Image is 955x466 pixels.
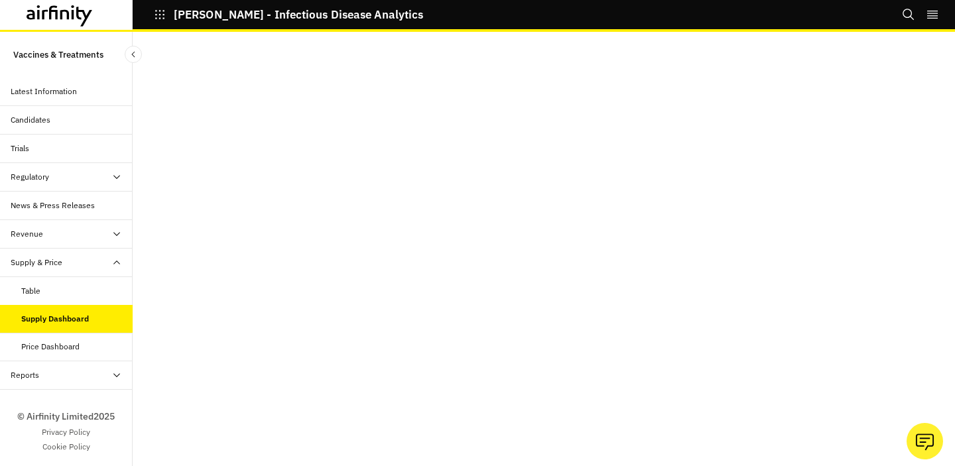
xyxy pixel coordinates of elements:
div: News & Press Releases [11,200,95,211]
div: Latest Information [11,86,77,97]
button: Ask our analysts [907,423,943,459]
p: © Airfinity Limited 2025 [17,410,115,424]
button: [PERSON_NAME] - Infectious Disease Analytics [154,3,423,26]
button: Search [902,3,915,26]
div: Price Dashboard [21,341,80,353]
div: Table [21,285,40,297]
div: Trials [11,143,29,154]
div: Revenue [11,228,43,240]
button: Close Sidebar [125,46,142,63]
div: Candidates [11,114,50,126]
p: Vaccines & Treatments [13,42,103,67]
div: Reports [11,369,39,381]
div: Supply Dashboard [21,313,89,325]
div: Supply & Price [11,257,62,268]
div: Regulatory [11,171,49,183]
a: Cookie Policy [42,441,90,453]
a: Privacy Policy [42,426,90,438]
p: [PERSON_NAME] - Infectious Disease Analytics [174,9,423,21]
